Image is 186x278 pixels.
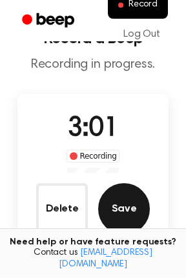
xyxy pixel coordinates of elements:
[8,248,178,270] span: Contact us
[10,57,176,73] p: Recording in progress.
[110,19,173,50] a: Log Out
[36,183,88,235] button: Delete Audio Record
[59,248,152,269] a: [EMAIL_ADDRESS][DOMAIN_NAME]
[67,115,119,143] span: 3:01
[67,150,120,163] div: Recording
[98,183,150,235] button: Save Audio Record
[13,8,86,34] a: Beep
